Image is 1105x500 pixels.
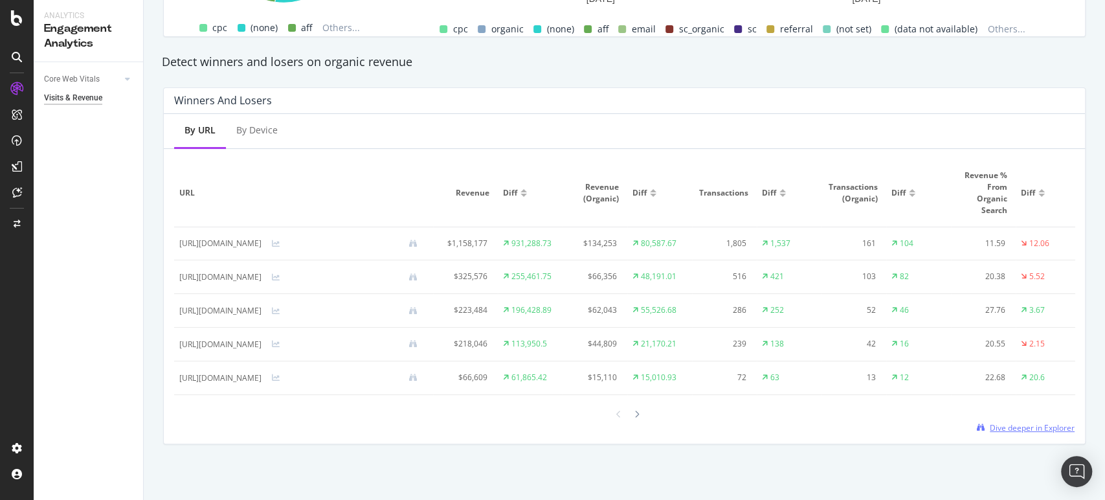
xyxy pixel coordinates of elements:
div: Open Intercom Messenger [1061,456,1092,487]
a: Visits & Revenue [44,91,134,105]
div: 3.67 [1029,304,1045,316]
div: [URL][DOMAIN_NAME] [179,238,262,249]
span: sc [747,21,756,37]
div: Winners And Losers [174,94,272,107]
div: 421 [770,271,784,282]
div: 63 [770,372,779,383]
div: 48,191.01 [641,271,676,282]
div: 42 [827,338,876,350]
span: Others... [982,21,1030,37]
span: aff [597,21,608,37]
div: 1,537 [770,238,790,249]
span: Diff [503,187,517,199]
div: 46 [900,304,909,316]
div: 104 [900,238,913,249]
span: (data not available) [894,21,977,37]
span: aff [301,20,312,36]
div: 2.15 [1029,338,1045,350]
div: 5.52 [1029,271,1045,282]
div: 286 [697,304,746,316]
div: 12 [900,372,909,383]
div: $134,253 [568,238,617,249]
div: 239 [697,338,746,350]
div: $1,158,177 [438,238,487,249]
div: 931,288.73 [511,238,552,249]
span: Diff [762,187,776,199]
div: 82 [900,271,909,282]
span: Revenue (Organic) [568,181,619,205]
div: $218,046 [438,338,487,350]
div: $44,809 [568,338,617,350]
div: $223,484 [438,304,487,316]
div: $325,576 [438,271,487,282]
span: referral [779,21,812,37]
div: 1,805 [697,238,746,249]
span: (none) [546,21,574,37]
div: Analytics [44,10,133,21]
div: 52 [827,304,876,316]
div: 138 [770,338,784,350]
div: 80,587.67 [641,238,676,249]
div: 20.6 [1029,372,1045,383]
div: [URL][DOMAIN_NAME] [179,372,262,384]
div: 11.59 [956,238,1005,249]
div: 15,010.93 [641,372,676,383]
span: sc_organic [678,21,724,37]
div: 16 [900,338,909,350]
div: 113,950.5 [511,338,547,350]
span: cpc [452,21,467,37]
span: cpc [212,20,227,36]
div: By Device [236,124,278,137]
div: [URL][DOMAIN_NAME] [179,305,262,317]
div: 161 [827,238,876,249]
span: URL [179,187,425,199]
div: $15,110 [568,372,617,383]
div: Core Web Vitals [44,73,100,86]
span: Transactions (Organic) [827,181,878,205]
div: 21,170.21 [641,338,676,350]
div: 72 [697,372,746,383]
div: Detect winners and losers on organic revenue [155,54,1093,71]
div: 13 [827,372,876,383]
span: organic [491,21,523,37]
span: Diff [891,187,906,199]
span: (none) [251,20,278,36]
span: Dive deeper in Explorer [990,422,1075,433]
a: Dive deeper in Explorer [977,422,1075,433]
span: Transactions [697,187,748,199]
div: 27.76 [956,304,1005,316]
div: 103 [827,271,876,282]
a: Core Web Vitals [44,73,121,86]
div: 252 [770,304,784,316]
div: $62,043 [568,304,617,316]
span: Diff [1021,187,1035,199]
div: 55,526.68 [641,304,676,316]
div: $66,609 [438,372,487,383]
span: Revenue [438,187,489,199]
span: Diff [632,187,647,199]
div: 22.68 [956,372,1005,383]
div: 196,428.89 [511,304,552,316]
div: 516 [697,271,746,282]
div: 20.55 [956,338,1005,350]
div: 12.06 [1029,238,1049,249]
span: Others... [317,20,365,36]
div: By URL [184,124,216,137]
div: 255,461.75 [511,271,552,282]
div: [URL][DOMAIN_NAME] [179,339,262,350]
span: email [631,21,655,37]
div: Engagement Analytics [44,21,133,51]
div: [URL][DOMAIN_NAME] [179,271,262,283]
span: % Revenue from Organic Search [956,170,1007,216]
div: 20.38 [956,271,1005,282]
div: Visits & Revenue [44,91,102,105]
span: (not set) [836,21,871,37]
div: $66,356 [568,271,617,282]
div: 61,865.42 [511,372,547,383]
